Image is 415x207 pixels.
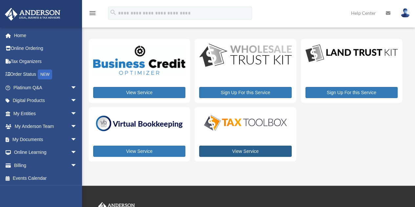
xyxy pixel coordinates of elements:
img: Anderson Advisors Platinum Portal [3,8,62,21]
span: arrow_drop_down [71,120,84,134]
a: View Service [93,87,185,98]
a: View Service [93,146,185,157]
div: NEW [38,70,52,79]
a: Home [5,29,87,42]
a: My Documentsarrow_drop_down [5,133,87,146]
img: LandTrust_lgo-1.jpg [305,44,398,63]
a: Digital Productsarrow_drop_down [5,94,84,107]
i: search [110,9,117,16]
span: arrow_drop_down [71,107,84,120]
img: User Pic [400,8,410,18]
a: Online Ordering [5,42,87,55]
a: Billingarrow_drop_down [5,159,87,172]
i: menu [89,9,96,17]
span: arrow_drop_down [71,94,84,108]
span: arrow_drop_down [71,133,84,146]
a: Tax Organizers [5,55,87,68]
a: Events Calendar [5,172,87,185]
span: arrow_drop_down [71,146,84,159]
a: Online Learningarrow_drop_down [5,146,87,159]
a: My Entitiesarrow_drop_down [5,107,87,120]
a: Sign Up For this Service [199,87,291,98]
a: Order StatusNEW [5,68,87,81]
span: arrow_drop_down [71,81,84,94]
img: WS-Trust-Kit-lgo-1.jpg [199,44,291,68]
span: arrow_drop_down [71,159,84,172]
a: menu [89,11,96,17]
a: Platinum Q&Aarrow_drop_down [5,81,87,94]
a: My Anderson Teamarrow_drop_down [5,120,87,133]
a: View Service [199,146,291,157]
a: Sign Up For this Service [305,87,398,98]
